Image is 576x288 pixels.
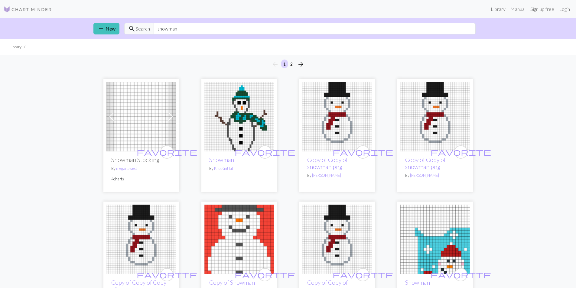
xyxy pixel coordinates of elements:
[235,146,295,158] i: favourite
[400,205,470,274] img: Snowman
[302,205,372,274] img: snowman.png
[307,173,367,178] p: By
[214,166,233,171] a: KnotKnitTat
[356,145,369,159] button: favourite
[297,60,304,69] span: arrow_forward
[93,23,119,34] a: New
[431,147,491,157] span: favorite
[431,146,491,158] i: favourite
[281,60,288,68] button: 1
[116,166,137,171] a: meganawest
[111,156,171,163] h2: Snowman Stocking
[333,269,393,281] i: favourite
[454,268,467,281] button: favourite
[135,25,150,32] span: Search
[160,145,174,159] button: favourite
[106,205,176,274] img: snowman.png
[160,268,174,281] button: favourite
[302,82,372,151] img: snowman.png
[258,145,272,159] button: favourite
[297,61,304,68] i: Next
[235,270,295,279] span: favorite
[10,44,21,50] li: Library
[235,147,295,157] span: favorite
[111,166,171,171] p: By
[528,3,557,15] a: Sign up free
[405,156,446,170] a: Copy of Copy of snowman.png
[137,270,197,279] span: favorite
[106,236,176,241] a: snowman.png
[356,268,369,281] button: favourite
[400,113,470,119] a: snowman.png
[137,269,197,281] i: favourite
[4,6,52,13] img: Logo
[288,60,295,68] button: 2
[204,236,274,241] a: Snowman
[307,156,348,170] a: Copy of Copy of snowman.png
[269,60,307,69] nav: Page navigation
[204,205,274,274] img: Snowman
[557,3,572,15] a: Login
[111,176,171,182] p: 4 charts
[137,147,197,157] span: favorite
[295,60,307,69] button: Next
[204,82,274,151] img: Snowman
[302,236,372,241] a: snowman.png
[333,270,393,279] span: favorite
[128,24,135,33] span: search
[302,113,372,119] a: snowman.png
[204,113,274,119] a: Snowman
[209,156,234,163] a: Snowman
[508,3,528,15] a: Manual
[333,147,393,157] span: favorite
[106,113,176,119] a: Snowman Stocking
[431,270,491,279] span: favorite
[454,145,467,159] button: favourite
[258,268,272,281] button: favourite
[410,173,439,178] a: [PERSON_NAME]
[431,269,491,281] i: favourite
[400,236,470,241] a: Snowman
[312,173,341,178] a: [PERSON_NAME]
[405,279,430,286] a: Snowman
[137,146,197,158] i: favourite
[106,82,176,151] img: Snowman Stocking
[405,173,465,178] p: By
[488,3,508,15] a: Library
[235,269,295,281] i: favourite
[333,146,393,158] i: favourite
[209,166,269,171] p: By
[400,82,470,151] img: snowman.png
[209,279,255,286] a: Copy of Snowman
[97,24,105,33] span: add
